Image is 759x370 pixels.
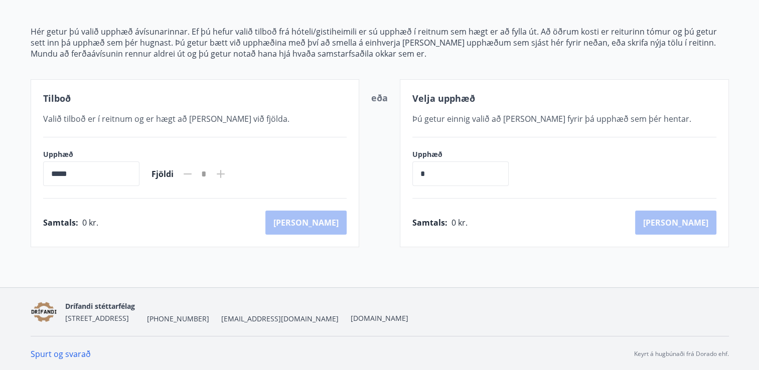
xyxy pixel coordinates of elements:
label: Upphæð [412,149,519,159]
span: [EMAIL_ADDRESS][DOMAIN_NAME] [221,314,339,324]
span: Samtals : [412,217,447,228]
span: 0 kr. [82,217,98,228]
p: Mundu að ferðaávísunin rennur aldrei út og þú getur notað hana hjá hvaða samstarfsaðila okkar sem... [31,48,729,59]
p: Hér getur þú valið upphæð ávísunarinnar. Ef þú hefur valið tilboð frá hóteli/gistiheimili er sú u... [31,26,729,48]
span: Þú getur einnig valið að [PERSON_NAME] fyrir þá upphæð sem þér hentar. [412,113,691,124]
span: [PHONE_NUMBER] [147,314,209,324]
label: Upphæð [43,149,139,159]
img: YV7jqbr9Iw0An7mxYQ6kPFTFDRrEjUsNBecdHerH.png [31,301,58,323]
span: Samtals : [43,217,78,228]
a: [DOMAIN_NAME] [351,313,408,323]
span: Drífandi stéttarfélag [65,301,135,311]
a: Spurt og svarað [31,348,91,359]
span: Tilboð [43,92,71,104]
span: Fjöldi [151,168,174,179]
span: eða [371,92,388,104]
span: Valið tilboð er í reitnum og er hægt að [PERSON_NAME] við fjölda. [43,113,289,124]
p: Keyrt á hugbúnaði frá Dorado ehf. [634,349,729,358]
span: 0 kr. [451,217,468,228]
span: [STREET_ADDRESS] [65,313,129,323]
span: Velja upphæð [412,92,475,104]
